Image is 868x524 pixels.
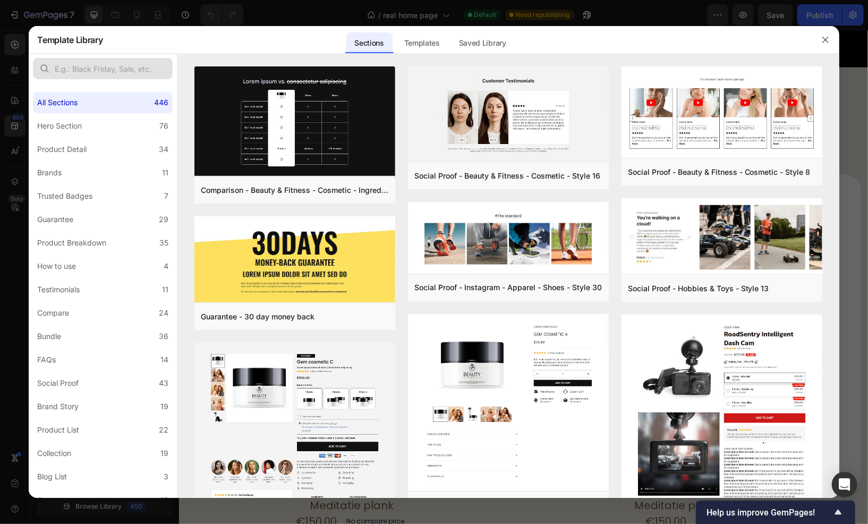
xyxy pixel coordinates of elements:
div: Hero Section [37,120,82,132]
input: E.g.: Black Friday, Sale, etc. [33,58,173,79]
div: €150,00 [466,484,509,500]
div: Guarantee [37,213,73,226]
h1: Meditatie plank [13,468,332,484]
div: Social Proof - Instagram - Apparel - Shoes - Style 30 [414,281,602,294]
img: sp16.png [408,66,609,164]
div: Sections [346,32,393,54]
div: Trusted Badges [37,190,92,202]
div: Saved Library [450,32,515,54]
div: Brand Story [37,400,79,413]
div: Social Proof - Beauty & Fitness - Cosmetic - Style 16 [414,170,600,182]
img: pd11.png [408,314,609,493]
div: 29 [159,213,168,226]
div: 22 [159,424,168,436]
div: How to use [37,260,76,273]
img: sp30.png [408,202,609,276]
div: Product List [37,424,79,436]
button: Show survey - Help us improve GemPages! [707,506,845,519]
div: Social Proof - Hobbies & Toys - Style 13 [628,282,769,295]
div: 19 [160,447,168,460]
div: Comparison - Beauty & Fitness - Cosmetic - Ingredients - Style 19 [201,184,389,197]
a: Meditatie plank bamboo [363,145,682,463]
div: Social Proof [37,377,79,390]
div: 11 [162,166,168,179]
div: 76 [159,120,168,132]
img: g30.png [194,216,395,305]
div: Product Detail [37,143,87,156]
h2: ontdek de soma boards [137,80,553,113]
div: Product Breakdown [37,236,106,249]
img: sp8.png [622,66,822,160]
img: c19.png [194,66,395,178]
p: No compare price [517,488,575,495]
img: sp13.png [622,198,822,276]
a: Meditatie plank [13,145,332,463]
div: Contact [37,494,65,506]
h1: Meditatie plank bamboo [363,468,682,484]
h2: Template Library [37,26,103,54]
div: 14 [160,353,168,366]
div: Open Intercom Messenger [832,472,857,497]
div: Testimonials [37,283,80,296]
span: Help us improve GemPages! [707,508,832,518]
div: 35 [159,236,168,249]
div: Templates [396,32,448,54]
div: FAQs [37,353,56,366]
div: 36 [159,330,168,343]
div: 11 [162,283,168,296]
div: All Sections [37,96,78,109]
div: Collection [37,447,71,460]
div: 43 [159,377,168,390]
div: 4 [164,260,168,273]
div: Brands [37,166,62,179]
div: Social Proof - Beauty & Fitness - Cosmetic - Style 8 [628,166,811,179]
div: 34 [159,143,168,156]
div: Blog List [37,470,67,483]
div: Bundle [37,330,61,343]
div: 3 [164,470,168,483]
div: Guarantee - 30 day money back [201,310,314,323]
div: 24 [159,307,168,319]
div: Compare [37,307,69,319]
div: 446 [154,96,168,109]
div: 10 [160,494,168,506]
p: No compare price [167,488,225,495]
div: 19 [160,400,168,413]
div: €150,00 [116,484,159,500]
div: 7 [164,190,168,202]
